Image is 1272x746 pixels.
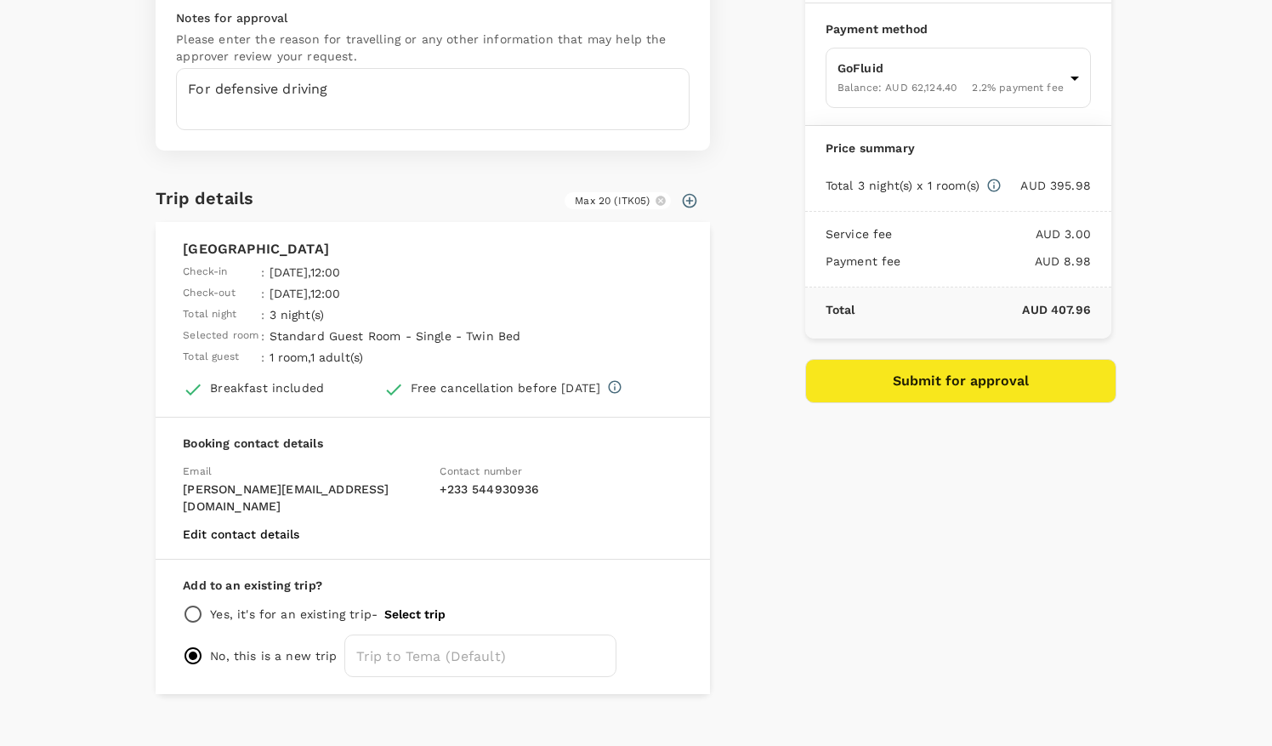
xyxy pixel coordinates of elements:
p: [PERSON_NAME][EMAIL_ADDRESS][DOMAIN_NAME] [183,481,426,515]
p: Yes, it's for an existing trip - [210,606,378,623]
span: : [261,285,264,302]
p: Total 3 night(s) x 1 room(s) [826,177,980,194]
p: [DATE] , 12:00 [270,285,529,302]
p: GoFluid [838,60,1064,77]
p: Add to an existing trip? [183,577,683,594]
p: 3 night(s) [270,306,529,323]
h6: Trip details [156,185,253,212]
span: Email [183,465,212,477]
button: Select trip [384,607,446,621]
p: Total [826,301,855,318]
button: Submit for approval [805,359,1116,403]
span: 2.2 % payment fee [972,82,1063,94]
span: : [261,349,264,366]
table: simple table [183,259,533,366]
p: AUD 8.98 [901,253,1091,270]
p: Price summary [826,140,1091,157]
span: Check-in [183,264,227,281]
span: Contact number [440,465,522,477]
p: AUD 3.00 [893,225,1091,242]
p: Notes for approval [176,9,690,26]
span: Balance : AUD 62,124.40 [838,82,957,94]
p: AUD 407.96 [855,301,1091,318]
p: [GEOGRAPHIC_DATA] [183,239,683,259]
p: Booking contact details [183,435,683,452]
span: Check-out [183,285,235,302]
button: Edit contact details [183,527,299,541]
div: Breakfast included [210,379,324,396]
span: Max 20 (ITK05) [565,194,660,208]
p: No, this is a new trip [210,647,337,664]
p: Standard Guest Room - Single - Twin Bed [270,327,529,345]
p: Payment fee [826,253,901,270]
div: Free cancellation before [DATE] [411,379,601,396]
p: Payment method [826,20,1091,37]
svg: Full refund before 2025-10-18 00:00 Cancelation after 2025-10-18 00:00, cancelation fee of AUD 12... [607,379,622,395]
span: : [261,264,264,281]
p: 1 room , 1 adult(s) [270,349,529,366]
p: Service fee [826,225,893,242]
div: Max 20 (ITK05) [565,192,671,209]
span: Total guest [183,349,239,366]
p: [DATE] , 12:00 [270,264,529,281]
span: Total night [183,306,236,323]
textarea: For defensive driving [176,68,690,130]
p: AUD 395.98 [1002,177,1091,194]
div: GoFluidBalance: AUD 62,124.402.2% payment fee [826,48,1091,108]
p: Please enter the reason for travelling or any other information that may help the approver review... [176,31,690,65]
span: : [261,327,264,345]
p: + 233 544930936 [440,481,683,498]
span: : [261,306,264,323]
input: Trip to Tema (Default) [344,635,616,677]
span: Selected room [183,327,258,345]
